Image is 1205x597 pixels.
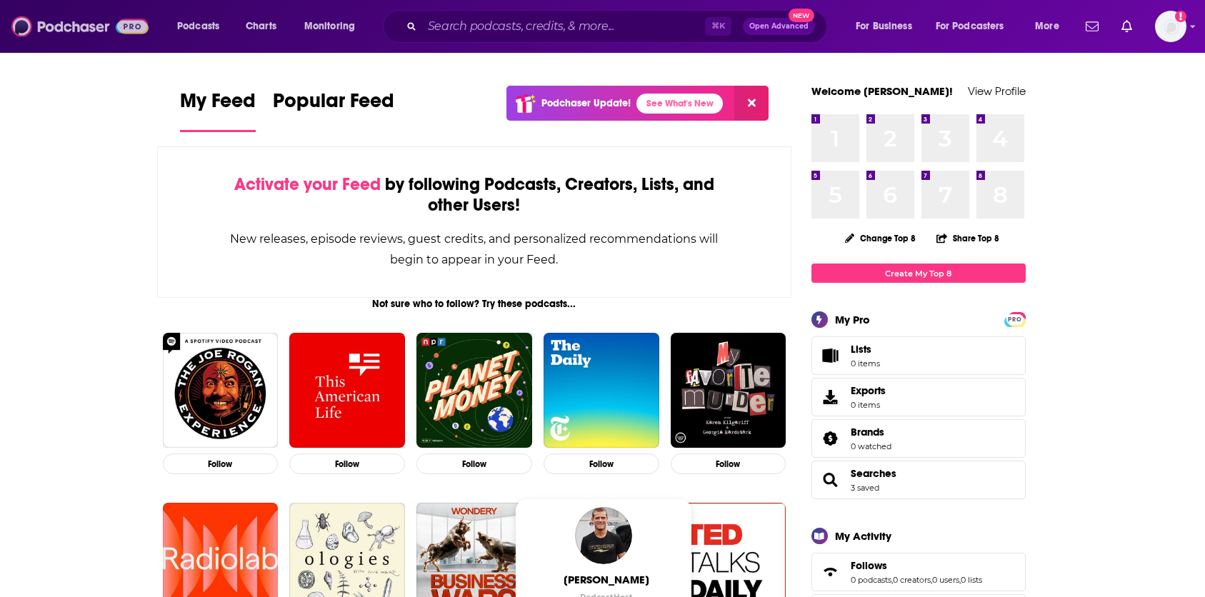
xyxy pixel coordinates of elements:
[180,89,256,121] span: My Feed
[851,426,884,438] span: Brands
[273,89,394,121] span: Popular Feed
[961,575,982,585] a: 0 lists
[851,343,871,356] span: Lists
[851,358,880,368] span: 0 items
[851,483,879,493] a: 3 saved
[11,13,149,40] img: Podchaser - Follow, Share and Rate Podcasts
[167,15,238,38] button: open menu
[575,507,632,564] img: Jerome Rothen
[891,575,893,585] span: ,
[811,419,1026,458] span: Brands
[936,224,1000,252] button: Share Top 8
[846,15,930,38] button: open menu
[816,428,845,448] a: Brands
[851,441,891,451] a: 0 watched
[1035,16,1059,36] span: More
[816,562,845,582] a: Follows
[1155,11,1186,42] button: Show profile menu
[743,18,815,35] button: Open AdvancedNew
[234,174,381,195] span: Activate your Feed
[236,15,285,38] a: Charts
[705,17,731,36] span: ⌘ K
[789,9,814,22] span: New
[836,229,925,247] button: Change Top 8
[851,343,880,356] span: Lists
[541,97,631,109] p: Podchaser Update!
[526,573,686,586] span: [PERSON_NAME]
[926,15,1025,38] button: open menu
[851,384,886,397] span: Exports
[422,15,705,38] input: Search podcasts, credits, & more...
[180,89,256,132] a: My Feed
[304,16,355,36] span: Monitoring
[1006,313,1024,324] a: PRO
[968,84,1026,98] a: View Profile
[851,575,891,585] a: 0 podcasts
[1025,15,1077,38] button: open menu
[289,453,405,474] button: Follow
[816,346,845,366] span: Lists
[163,333,279,448] img: The Joe Rogan Experience
[289,333,405,448] img: This American Life
[811,336,1026,375] a: Lists
[1006,314,1024,325] span: PRO
[932,575,959,585] a: 0 users
[396,10,841,43] div: Search podcasts, credits, & more...
[157,298,792,310] div: Not sure who to follow? Try these podcasts...
[851,559,982,572] a: Follows
[811,378,1026,416] a: Exports
[1155,11,1186,42] img: User Profile
[544,333,659,448] img: The Daily
[229,174,720,216] div: by following Podcasts, Creators, Lists, and other Users!
[816,387,845,407] span: Exports
[294,15,374,38] button: open menu
[1175,11,1186,22] svg: Add a profile image
[811,264,1026,283] a: Create My Top 8
[931,575,932,585] span: ,
[1116,14,1138,39] a: Show notifications dropdown
[636,94,723,114] a: See What's New
[811,553,1026,591] span: Follows
[811,461,1026,499] span: Searches
[246,16,276,36] span: Charts
[835,529,891,543] div: My Activity
[1080,14,1104,39] a: Show notifications dropdown
[835,313,870,326] div: My Pro
[416,453,532,474] button: Follow
[816,470,845,490] a: Searches
[177,16,219,36] span: Podcasts
[544,453,659,474] button: Follow
[856,16,912,36] span: For Business
[936,16,1004,36] span: For Podcasters
[851,559,887,572] span: Follows
[851,467,896,480] a: Searches
[749,23,809,30] span: Open Advanced
[163,453,279,474] button: Follow
[851,400,886,410] span: 0 items
[893,575,931,585] a: 0 creators
[959,575,961,585] span: ,
[1155,11,1186,42] span: Logged in as inkhouseNYC
[273,89,394,132] a: Popular Feed
[671,453,786,474] button: Follow
[671,333,786,448] img: My Favorite Murder with Karen Kilgariff and Georgia Hardstark
[851,426,891,438] a: Brands
[229,229,720,270] div: New releases, episode reviews, guest credits, and personalized recommendations will begin to appe...
[811,84,953,98] a: Welcome [PERSON_NAME]!
[416,333,532,448] img: Planet Money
